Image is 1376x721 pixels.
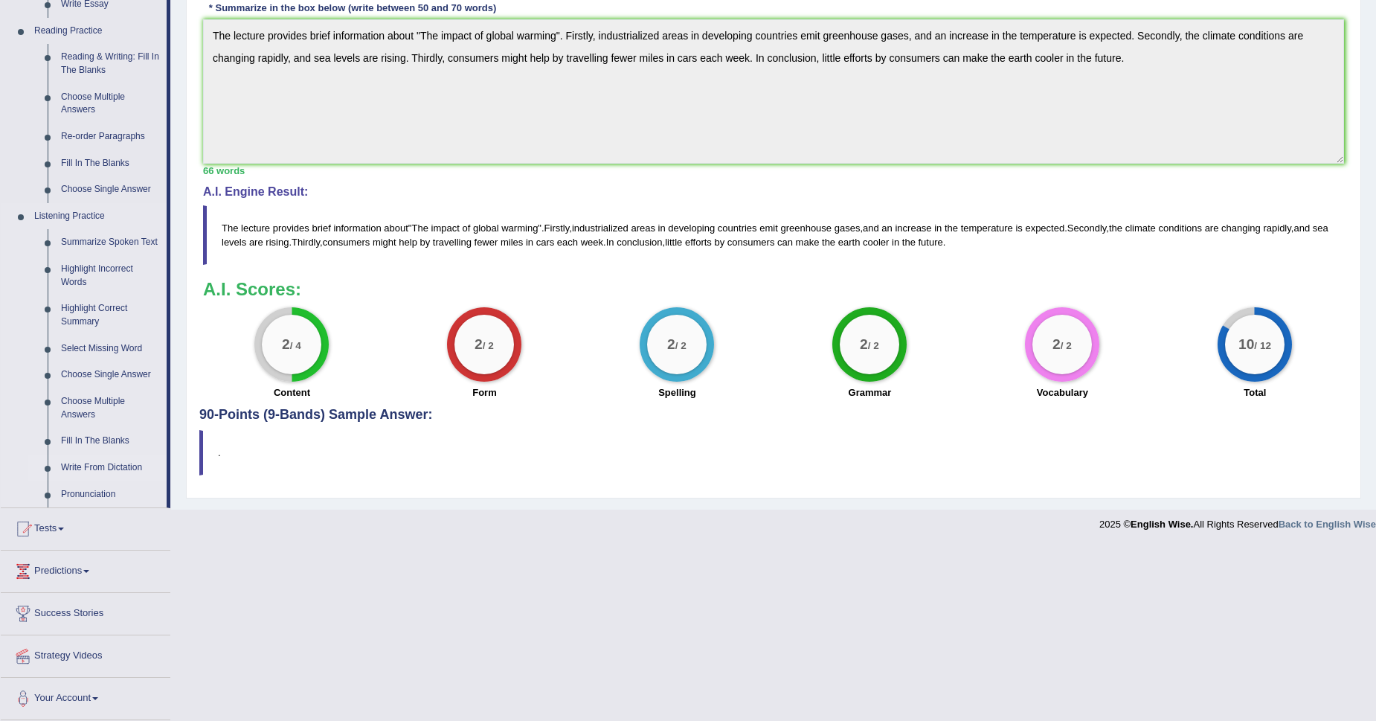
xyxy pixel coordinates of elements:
span: is [1015,222,1022,234]
label: Spelling [658,385,696,400]
span: in [526,237,533,248]
strong: English Wise. [1131,519,1193,530]
a: Highlight Correct Summary [54,295,167,335]
span: make [796,237,820,248]
a: Select Missing Word [54,336,167,362]
a: Listening Practice [28,203,167,230]
strong: Back to English Wise [1279,519,1376,530]
big: 10 [1238,336,1254,353]
label: Total [1244,385,1266,400]
span: fewer [475,237,498,248]
span: each [557,237,578,248]
label: Form [472,385,497,400]
a: Predictions [1,551,170,588]
a: Choose Multiple Answers [54,388,167,428]
span: expected [1025,222,1064,234]
big: 2 [283,336,291,353]
big: 2 [1053,336,1061,353]
span: industrialized [572,222,628,234]
span: might [373,237,396,248]
span: conditions [1158,222,1202,234]
a: Reading Practice [28,18,167,45]
span: and [1293,222,1310,234]
span: rising [266,237,289,248]
span: conclusion [617,237,662,248]
label: Vocabulary [1037,385,1088,400]
span: impact [431,222,460,234]
span: changing [1221,222,1261,234]
span: brief [312,222,330,234]
span: global [473,222,499,234]
small: / 2 [868,340,879,351]
span: sea [1313,222,1328,234]
span: by [420,237,431,248]
span: help [399,237,417,248]
span: rapidly [1263,222,1290,234]
span: temperature [961,222,1013,234]
span: climate [1125,222,1156,234]
a: Write From Dictation [54,455,167,481]
big: 2 [668,336,676,353]
big: 2 [861,336,869,353]
span: future [919,237,943,248]
small: / 12 [1255,340,1272,351]
span: areas [631,222,655,234]
span: provides [273,222,309,234]
span: gases [835,222,861,234]
small: / 2 [483,340,494,351]
small: / 2 [1061,340,1072,351]
span: can [777,237,793,248]
span: cars [536,237,555,248]
span: warming [501,222,538,234]
label: Grammar [849,385,892,400]
span: developing [668,222,715,234]
a: Reading & Writing: Fill In The Blanks [54,44,167,83]
span: the [945,222,958,234]
span: countries [718,222,757,234]
span: are [1205,222,1219,234]
a: Choose Single Answer [54,362,167,388]
span: in [892,237,899,248]
small: / 2 [675,340,687,351]
a: Success Stories [1,593,170,630]
div: * Summarize in the box below (write between 50 and 70 words) [203,1,502,15]
span: Thirdly [292,237,320,248]
span: in [934,222,942,234]
span: the [822,237,835,248]
a: Re-order Paragraphs [54,124,167,150]
span: levels [222,237,246,248]
a: Your Account [1,678,170,715]
span: consumers [323,237,370,248]
span: the [1109,222,1122,234]
span: earth [838,237,861,248]
span: Firstly [544,222,570,234]
a: Choose Single Answer [54,176,167,203]
span: emit [759,222,778,234]
span: greenhouse [780,222,832,234]
a: Choose Multiple Answers [54,84,167,124]
span: in [658,222,666,234]
a: Strategy Videos [1,635,170,673]
span: information [333,222,381,234]
span: week [581,237,603,248]
div: 2025 © All Rights Reserved [1099,510,1376,531]
big: 2 [475,336,483,353]
span: The [222,222,238,234]
span: about [384,222,408,234]
a: Fill In The Blanks [54,428,167,455]
span: Secondly [1067,222,1107,234]
h4: A.I. Engine Result: [203,185,1344,199]
b: A.I. Scores: [203,279,301,299]
blockquote: . [199,430,1348,475]
a: Highlight Incorrect Words [54,256,167,295]
span: are [249,237,263,248]
span: little [665,237,682,248]
span: an [881,222,892,234]
span: miles [501,237,523,248]
a: Pronunciation [54,481,167,508]
span: the [902,237,916,248]
span: increase [895,222,931,234]
span: lecture [241,222,270,234]
span: travelling [433,237,472,248]
span: of [462,222,470,234]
